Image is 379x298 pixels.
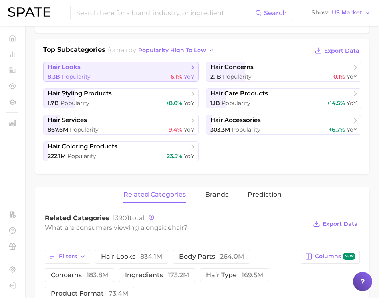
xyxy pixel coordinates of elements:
[43,62,199,82] a: hair looks8.3b Popularity-6.1% YoY
[43,45,105,57] h1: Top Subcategories
[210,63,254,71] span: hair concerns
[75,6,255,20] input: Search here for a brand, industry, or ingredient
[172,224,184,231] span: hair
[62,73,91,80] span: Popularity
[323,221,358,227] span: Export Data
[331,73,345,80] span: -0.1%
[311,218,360,229] button: Export Data
[315,253,355,260] span: Columns
[123,191,186,198] span: related categories
[206,272,263,278] span: hair type
[70,126,99,133] span: Popularity
[210,126,230,133] span: 303.3m
[51,290,128,297] span: product format
[264,9,287,17] span: Search
[347,99,357,107] span: YoY
[125,272,189,278] span: ingredients
[136,45,217,56] button: popularity high to low
[45,250,90,264] button: Filters
[166,99,182,107] span: +8.0%
[101,253,162,260] span: hair looks
[206,88,361,108] a: hair care products1.1b Popularity+14.5% YoY
[48,152,66,160] span: 222.1m
[184,99,194,107] span: YoY
[347,126,357,133] span: YoY
[312,45,361,56] button: Export Data
[8,7,50,17] img: SPATE
[206,115,361,135] a: hair accessories303.3m Popularity+6.7% YoY
[163,152,182,160] span: +23.5%
[109,290,128,297] span: 73.4m
[248,191,282,198] span: Prediction
[184,126,194,133] span: YoY
[310,8,373,18] button: ShowUS Market
[242,271,263,279] span: 169.5m
[60,99,89,107] span: Popularity
[48,63,81,71] span: hair looks
[43,115,199,135] a: hair services867.6m Popularity-9.4% YoY
[48,99,59,107] span: 1.7b
[51,272,108,278] span: concerns
[43,141,199,161] a: hair coloring products222.1m Popularity+23.5% YoY
[210,99,220,107] span: 1.1b
[329,126,345,133] span: +6.7%
[324,47,359,54] span: Export Data
[48,126,68,133] span: 867.6m
[59,253,77,260] span: Filters
[210,90,268,97] span: hair care products
[332,10,362,15] span: US Market
[167,126,182,133] span: -9.4%
[169,73,182,80] span: -6.1%
[222,99,250,107] span: Popularity
[312,10,329,15] span: Show
[210,73,221,80] span: 2.1b
[206,62,361,82] a: hair concerns2.1b Popularity-0.1% YoY
[232,126,260,133] span: Popularity
[220,253,244,260] span: 264.0m
[327,99,345,107] span: +14.5%
[347,73,357,80] span: YoY
[48,90,112,97] span: hair styling products
[113,214,129,222] span: 13901
[48,73,60,80] span: 8.3b
[45,222,307,233] div: What are consumers viewing alongside ?
[184,73,194,80] span: YoY
[138,47,206,54] span: popularity high to low
[67,152,96,160] span: Popularity
[6,280,18,292] a: Log out. Currently logged in with e-mail pquiroz@maryruths.com.
[45,214,109,222] span: Related Categories
[179,253,244,260] span: body parts
[140,253,162,260] span: 834.1m
[43,88,199,108] a: hair styling products1.7b Popularity+8.0% YoY
[168,271,189,279] span: 173.2m
[108,46,217,54] span: for by
[301,250,360,264] button: Columnsnew
[48,143,117,150] span: hair coloring products
[48,116,87,124] span: hair services
[113,214,144,222] span: total
[343,253,355,260] span: new
[184,152,194,160] span: YoY
[210,116,261,124] span: hair accessories
[205,191,228,198] span: brands
[87,271,108,279] span: 183.8m
[116,46,128,54] span: hair
[223,73,252,80] span: Popularity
